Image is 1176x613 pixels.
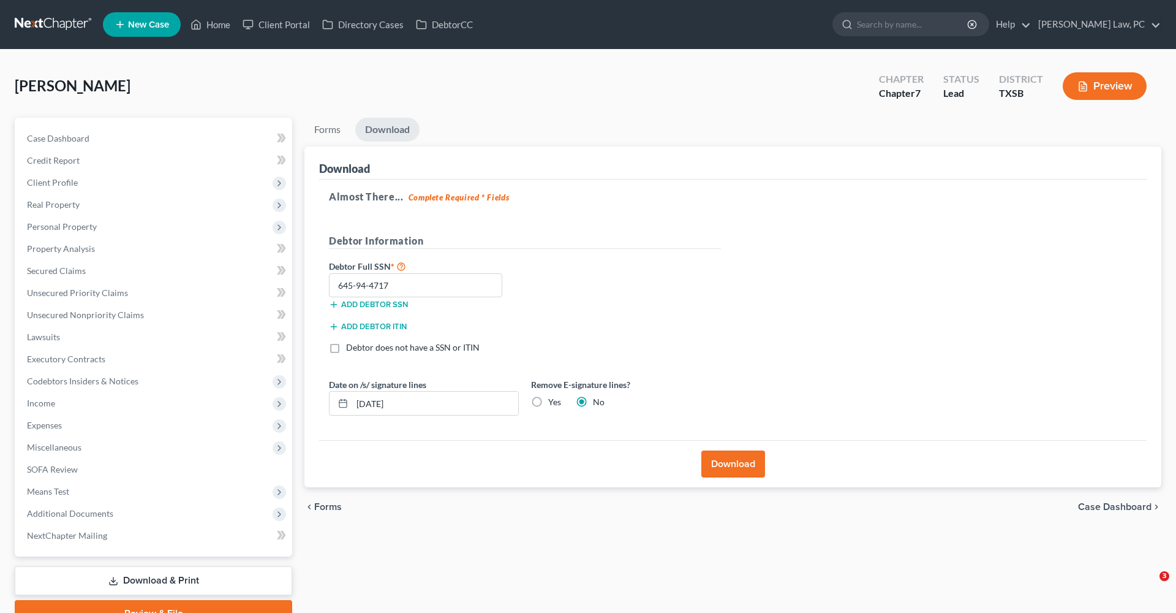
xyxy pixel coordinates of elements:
[1159,571,1169,581] span: 3
[27,354,105,364] span: Executory Contracts
[17,150,292,172] a: Credit Report
[323,259,525,273] label: Debtor Full SSN
[410,13,479,36] a: DebtorCC
[1063,72,1147,100] button: Preview
[27,243,95,254] span: Property Analysis
[879,86,924,101] div: Chapter
[1032,13,1161,36] a: [PERSON_NAME] Law, PC
[17,525,292,547] a: NextChapter Mailing
[17,238,292,260] a: Property Analysis
[346,341,480,354] label: Debtor does not have a SSN or ITIN
[27,530,107,541] span: NextChapter Mailing
[27,442,81,452] span: Miscellaneous
[15,566,292,595] a: Download & Print
[999,72,1043,86] div: District
[27,265,86,276] span: Secured Claims
[304,502,358,512] button: chevron_left Forms
[27,398,55,408] span: Income
[593,396,605,408] label: No
[329,322,407,332] button: Add debtor ITIN
[990,13,1031,36] a: Help
[329,378,426,391] label: Date on /s/ signature lines
[352,392,518,415] input: MM/DD/YYYY
[17,459,292,481] a: SOFA Review
[943,86,979,101] div: Lead
[236,13,316,36] a: Client Portal
[329,189,1137,204] h5: Almost There...
[857,13,969,36] input: Search by name...
[27,287,128,298] span: Unsecured Priority Claims
[915,87,921,99] span: 7
[27,376,138,386] span: Codebtors Insiders & Notices
[329,273,502,298] input: XXX-XX-XXXX
[329,234,721,249] h5: Debtor Information
[531,378,721,391] label: Remove E-signature lines?
[409,192,510,202] strong: Complete Required * Fields
[27,332,60,342] span: Lawsuits
[1134,571,1164,601] iframe: Intercom live chat
[1078,502,1151,512] span: Case Dashboard
[27,420,62,430] span: Expenses
[184,13,236,36] a: Home
[701,451,765,478] button: Download
[304,502,314,512] i: chevron_left
[27,177,78,188] span: Client Profile
[15,77,130,94] span: [PERSON_NAME]
[27,155,80,166] span: Credit Report
[17,282,292,304] a: Unsecured Priority Claims
[128,20,169,29] span: New Case
[355,118,420,142] a: Download
[27,133,89,143] span: Case Dashboard
[27,508,113,519] span: Additional Documents
[17,260,292,282] a: Secured Claims
[999,86,1043,101] div: TXSB
[17,348,292,370] a: Executory Contracts
[1151,502,1161,512] i: chevron_right
[27,221,97,232] span: Personal Property
[27,199,80,210] span: Real Property
[879,72,924,86] div: Chapter
[319,161,370,176] div: Download
[27,310,144,320] span: Unsecured Nonpriority Claims
[17,326,292,348] a: Lawsuits
[316,13,410,36] a: Directory Cases
[304,118,350,142] a: Forms
[27,464,78,474] span: SOFA Review
[314,502,342,512] span: Forms
[943,72,979,86] div: Status
[548,396,561,408] label: Yes
[329,300,408,310] button: Add debtor SSN
[17,128,292,150] a: Case Dashboard
[27,486,69,497] span: Means Test
[17,304,292,326] a: Unsecured Nonpriority Claims
[1078,502,1161,512] a: Case Dashboard chevron_right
